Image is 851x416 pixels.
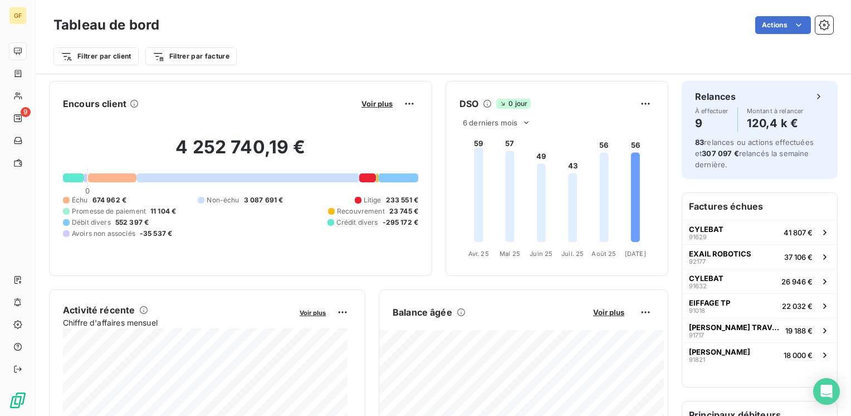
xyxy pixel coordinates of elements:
[300,309,326,317] span: Voir plus
[695,114,728,132] h4: 9
[682,318,837,342] button: [PERSON_NAME] TRAVAUX PRESSION9171719 188 €
[689,323,781,332] span: [PERSON_NAME] TRAVAUX PRESSION
[784,253,813,262] span: 37 106 €
[747,108,804,114] span: Montant à relancer
[53,15,159,35] h3: Tableau de bord
[150,206,176,216] span: 11 104 €
[689,332,704,338] span: 91717
[689,249,751,258] span: EXAIL ROBOTICS
[364,195,382,205] span: Litige
[72,229,135,239] span: Avoirs non associés
[781,277,813,286] span: 26 946 €
[9,7,27,25] div: GF
[530,250,552,258] tspan: Juin 25
[72,195,88,205] span: Échu
[689,283,707,289] span: 91632
[459,97,478,110] h6: DSO
[682,193,837,220] h6: Factures échues
[689,356,705,363] span: 91821
[689,347,750,356] span: [PERSON_NAME]
[785,326,813,335] span: 19 188 €
[140,229,172,239] span: -35 537 €
[689,225,723,234] span: CYLEBAT
[63,97,126,110] h6: Encours client
[9,391,27,409] img: Logo LeanPay
[561,250,584,258] tspan: Juil. 25
[361,99,393,108] span: Voir plus
[755,16,811,34] button: Actions
[593,308,624,317] span: Voir plus
[207,195,239,205] span: Non-échu
[682,220,837,244] button: CYLEBAT9162941 807 €
[702,149,738,158] span: 307 097 €
[682,293,837,318] button: EIFFAGE TP9101822 032 €
[784,228,813,237] span: 41 807 €
[500,250,520,258] tspan: Mai 25
[63,136,418,170] h2: 4 252 740,19 €
[358,99,396,109] button: Voir plus
[682,342,837,367] button: [PERSON_NAME]9182118 000 €
[496,99,531,109] span: 0 jour
[695,108,728,114] span: À effectuer
[695,138,704,147] span: 83
[625,250,646,258] tspan: [DATE]
[468,250,489,258] tspan: Avr. 25
[689,234,707,240] span: 91629
[813,378,840,405] div: Open Intercom Messenger
[782,302,813,311] span: 22 032 €
[689,298,730,307] span: EIFFAGE TP
[386,195,418,205] span: 233 551 €
[747,114,804,132] h4: 120,4 k €
[63,317,292,328] span: Chiffre d'affaires mensuel
[92,195,126,205] span: 674 962 €
[145,47,237,65] button: Filtrer par facture
[784,351,813,360] span: 18 000 €
[244,195,283,205] span: 3 087 691 €
[337,206,385,216] span: Recouvrement
[383,217,419,228] span: -295 172 €
[682,244,837,269] button: EXAIL ROBOTICS9217737 106 €
[72,217,111,228] span: Débit divers
[682,269,837,293] button: CYLEBAT9163226 946 €
[53,47,139,65] button: Filtrer par client
[695,138,814,169] span: relances ou actions effectuées et relancés la semaine dernière.
[389,206,418,216] span: 23 745 €
[21,107,31,117] span: 9
[689,274,723,283] span: CYLEBAT
[695,90,736,103] h6: Relances
[63,303,135,317] h6: Activité récente
[296,307,329,317] button: Voir plus
[115,217,149,228] span: 552 397 €
[590,307,628,317] button: Voir plus
[689,258,706,265] span: 92177
[85,186,90,195] span: 0
[463,118,517,127] span: 6 derniers mois
[72,206,146,216] span: Promesse de paiement
[591,250,616,258] tspan: Août 25
[336,217,378,228] span: Crédit divers
[689,307,705,314] span: 91018
[393,306,452,319] h6: Balance âgée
